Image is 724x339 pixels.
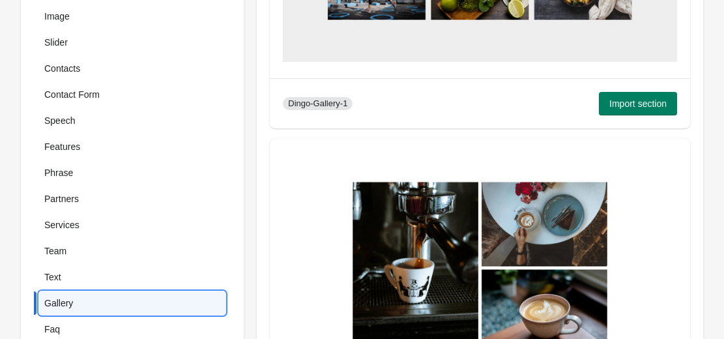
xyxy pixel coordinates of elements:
div: Features [44,140,220,153]
div: Gallery [44,297,220,310]
div: Contacts [44,62,220,75]
div: Image [44,10,220,23]
div: Faq [44,323,220,336]
div: Phrase [44,166,220,179]
div: Text [44,271,220,284]
button: Import section [599,92,677,115]
div: Contact Form [44,88,220,101]
div: Services [44,218,220,231]
div: Partners [44,192,220,205]
span: Import section [609,98,667,109]
div: Team [44,244,220,258]
div: Slider [44,36,220,49]
div: Speech [44,114,220,127]
span: Dingo-Gallery-1 [283,97,353,110]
